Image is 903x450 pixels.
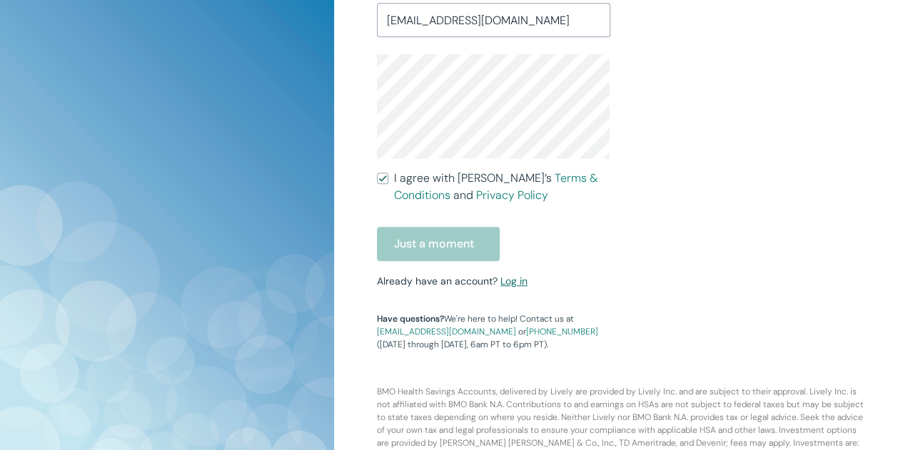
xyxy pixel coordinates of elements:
strong: Have questions? [377,313,444,324]
small: Already have an account? [377,275,528,287]
span: I agree with [PERSON_NAME]’s and [394,170,610,204]
a: Privacy Policy [476,188,548,203]
a: Log in [500,275,528,287]
a: [EMAIL_ADDRESS][DOMAIN_NAME] [377,326,516,337]
a: [PHONE_NUMBER] [526,326,598,337]
p: We're here to help! Contact us at or ([DATE] through [DATE], 6am PT to 6pm PT). [377,312,610,351]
